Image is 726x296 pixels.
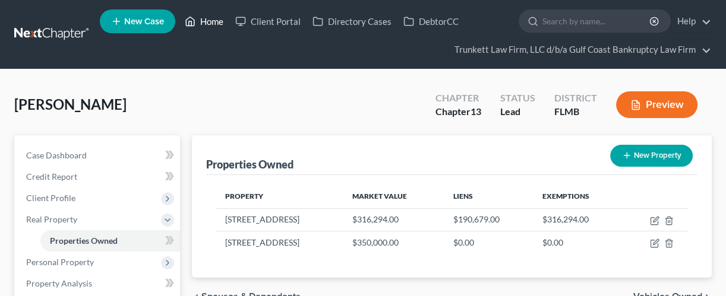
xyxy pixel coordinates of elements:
[26,278,92,288] span: Property Analysis
[554,105,597,119] div: FLMB
[50,235,118,246] span: Properties Owned
[500,91,535,105] div: Status
[26,171,77,182] span: Credit Report
[500,105,535,119] div: Lead
[435,105,481,119] div: Chapter
[179,11,229,32] a: Home
[616,91,697,118] button: Preview
[343,208,443,231] td: $316,294.00
[17,166,180,187] a: Credit Report
[26,193,75,203] span: Client Profile
[17,145,180,166] a: Case Dashboard
[444,184,533,208] th: Liens
[542,10,651,32] input: Search by name...
[533,208,623,231] td: $316,294.00
[449,39,711,61] a: Trunkett Law Firm, LLC d/b/a Gulf Coast Bankruptcy Law Firm
[124,17,164,26] span: New Case
[343,184,443,208] th: Market Value
[307,11,397,32] a: Directory Cases
[444,231,533,254] td: $0.00
[610,145,693,167] button: New Property
[14,96,127,113] span: [PERSON_NAME]
[343,231,443,254] td: $350,000.00
[397,11,465,32] a: DebtorCC
[435,91,481,105] div: Chapter
[206,157,293,171] div: Properties Owned
[554,91,597,105] div: District
[26,214,77,224] span: Real Property
[17,273,180,294] a: Property Analysis
[40,230,180,252] a: Properties Owned
[26,257,94,267] span: Personal Property
[26,150,87,160] span: Case Dashboard
[533,184,623,208] th: Exemptions
[471,106,481,117] span: 13
[216,184,343,208] th: Property
[216,208,343,231] td: [STREET_ADDRESS]
[533,231,623,254] td: $0.00
[444,208,533,231] td: $190,679.00
[229,11,307,32] a: Client Portal
[216,231,343,254] td: [STREET_ADDRESS]
[671,11,711,32] a: Help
